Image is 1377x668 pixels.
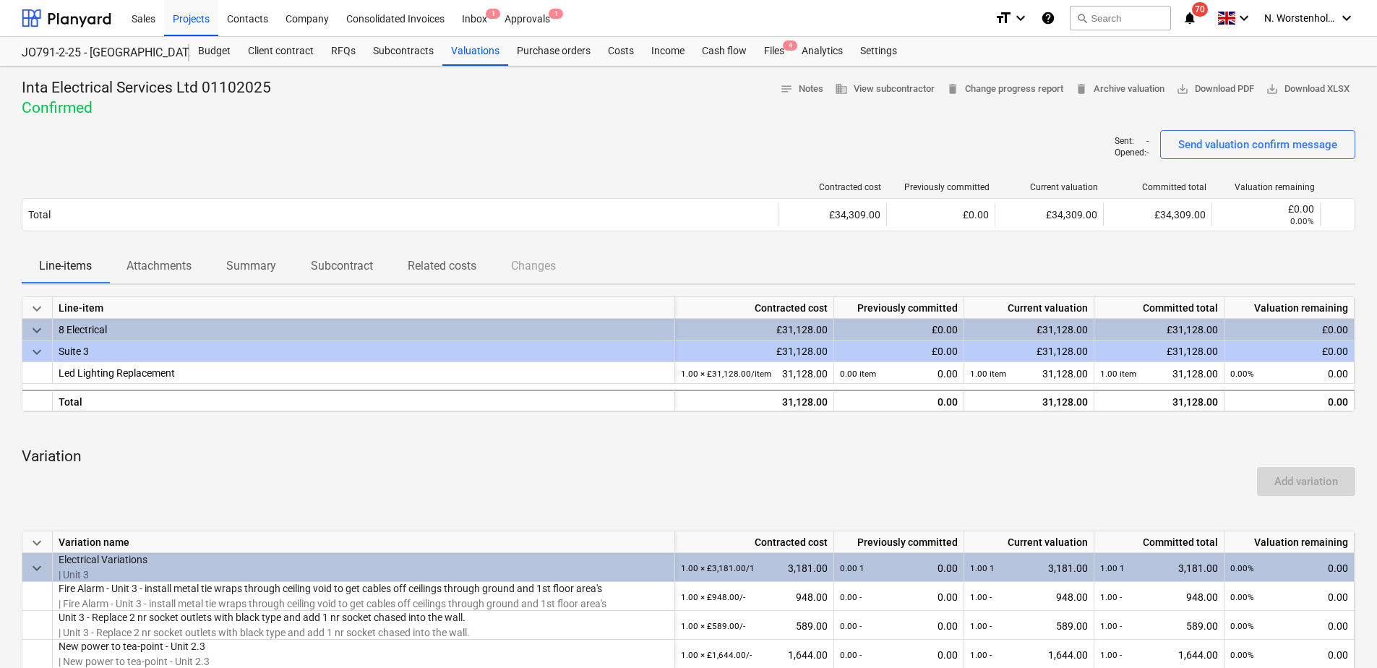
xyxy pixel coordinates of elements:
[970,621,992,631] small: 1.00 -
[1305,599,1377,668] iframe: Chat Widget
[1100,582,1218,612] div: 948.00
[840,362,958,385] div: 0.00
[834,297,964,319] div: Previously committed
[675,531,834,553] div: Contracted cost
[840,391,958,413] div: 0.00
[1224,341,1355,362] div: £0.00
[22,78,271,98] p: Inta Electrical Services Ltd 01102025
[643,37,693,66] a: Income
[22,46,172,61] div: JO791-2-25 - [GEOGRAPHIC_DATA] [GEOGRAPHIC_DATA]
[59,596,606,610] p: | Fire Alarm - Unit 3 - install metal tie wraps through ceiling void to get cables off ceilings t...
[189,37,239,66] a: Budget
[1192,2,1208,17] span: 70
[774,78,829,100] button: Notes
[22,98,271,119] p: Confirmed
[1230,553,1348,583] div: 0.00
[840,621,862,631] small: 0.00 -
[53,531,675,553] div: Variation name
[59,581,606,596] p: Fire Alarm - Unit 3 - install metal tie wraps through ceiling void to get cables off ceilings thr...
[1230,391,1348,413] div: 0.00
[1076,12,1088,24] span: search
[28,207,51,222] p: Total
[1146,147,1149,159] p: -
[681,563,755,573] small: 1.00 × £3,181.00 / 1
[1146,136,1149,147] p: -
[681,362,828,385] div: 31,128.00
[964,341,1094,362] div: £31,128.00
[1115,136,1134,147] p: Sent :
[681,391,828,413] div: 31,128.00
[1224,531,1355,553] div: Valuation remaining
[59,362,669,384] div: Led Lighting Replacement
[1176,81,1254,98] span: Download PDF
[59,610,470,625] p: Unit 3 - Replace 2 nr socket outlets with black type and add 1 nr socket chased into the wall.
[970,582,1088,612] div: 948.00
[1264,12,1337,24] span: N. Worstenholme
[59,319,669,341] div: 8 Electrical
[28,343,46,361] span: keyboard_arrow_down
[840,611,958,641] div: 0.00
[22,447,1355,467] p: Variation
[59,639,210,654] p: New power to tea-point - Unit 2.3
[1230,563,1254,573] small: 0.00%
[675,297,834,319] div: Contracted cost
[1290,216,1314,226] small: 0.00%
[442,37,508,66] a: Valuations
[28,534,46,552] span: keyboard_arrow_down
[1218,182,1315,192] div: Valuation remaining
[59,654,210,668] p: | New power to tea-point - Unit 2.3
[1230,611,1348,641] div: 0.00
[1094,531,1224,553] div: Committed total
[1230,582,1348,612] div: 0.00
[851,37,906,66] div: Settings
[1041,9,1055,27] i: Knowledge base
[886,203,995,226] div: £0.00
[126,257,192,275] p: Attachments
[675,341,834,362] div: £31,128.00
[239,37,322,66] a: Client contract
[1176,82,1189,95] span: save_alt
[1266,81,1350,98] span: Download XLSX
[1100,592,1122,602] small: 1.00 -
[693,37,755,66] a: Cash flow
[1260,78,1355,100] button: Download XLSX
[549,9,563,19] span: 1
[1075,81,1164,98] span: Archive valuation
[1230,621,1254,631] small: 0.00%
[364,37,442,66] a: Subcontracts
[1070,6,1171,30] button: Search
[1100,553,1218,583] div: 3,181.00
[946,82,959,95] span: delete
[681,611,828,641] div: 589.00
[508,37,599,66] a: Purchase orders
[1075,82,1088,95] span: delete
[226,257,276,275] p: Summary
[970,362,1088,385] div: 31,128.00
[840,650,862,660] small: 0.00 -
[1094,390,1224,411] div: 31,128.00
[59,625,470,639] p: | Unit 3 - Replace 2 nr socket outlets with black type and add 1 nr socket chased into the wall.
[995,203,1103,226] div: £34,309.00
[840,553,958,583] div: 0.00
[780,81,823,98] span: Notes
[1266,82,1279,95] span: save_alt
[1110,182,1206,192] div: Committed total
[780,82,793,95] span: notes
[793,37,851,66] div: Analytics
[835,81,935,98] span: View subcontractor
[1100,362,1218,385] div: 31,128.00
[829,78,940,100] button: View subcontractor
[39,257,92,275] p: Line-items
[840,582,958,612] div: 0.00
[599,37,643,66] a: Costs
[840,563,865,573] small: 0.00 1
[486,9,500,19] span: 1
[1094,319,1224,341] div: £31,128.00
[970,391,1088,413] div: 31,128.00
[1183,9,1197,27] i: notifications
[940,78,1069,100] button: Change progress report
[1338,9,1355,27] i: keyboard_arrow_down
